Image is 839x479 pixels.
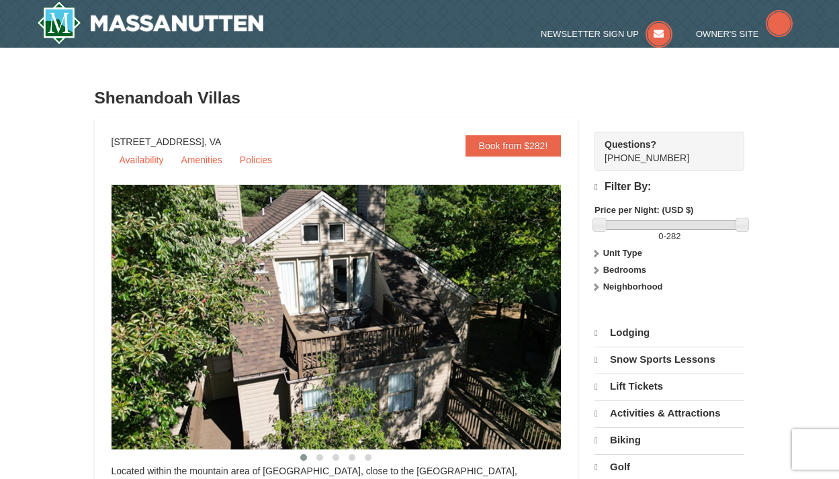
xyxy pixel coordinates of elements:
span: [PHONE_NUMBER] [605,138,720,163]
a: Lodging [594,320,744,345]
span: 0 [658,231,663,241]
a: Activities & Attractions [594,400,744,426]
strong: Neighborhood [603,281,663,292]
a: Availability [112,150,172,170]
strong: Bedrooms [603,265,646,275]
img: 19219019-2-e70bf45f.jpg [112,185,595,449]
img: Massanutten Resort Logo [37,1,264,44]
h3: Shenandoah Villas [95,85,745,112]
strong: Price per Night: (USD $) [594,205,693,215]
span: Owner's Site [696,29,759,39]
h4: Filter By: [594,181,744,193]
a: Massanutten Resort [37,1,264,44]
a: Policies [232,150,280,170]
a: Book from $282! [466,135,562,157]
span: Newsletter Sign Up [541,29,639,39]
a: Snow Sports Lessons [594,347,744,372]
strong: Questions? [605,139,656,150]
a: Biking [594,427,744,453]
a: Newsletter Sign Up [541,29,672,39]
strong: Unit Type [603,248,642,258]
span: 282 [666,231,681,241]
a: Lift Tickets [594,374,744,399]
a: Owner's Site [696,29,793,39]
label: - [594,230,744,243]
a: Amenities [173,150,230,170]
